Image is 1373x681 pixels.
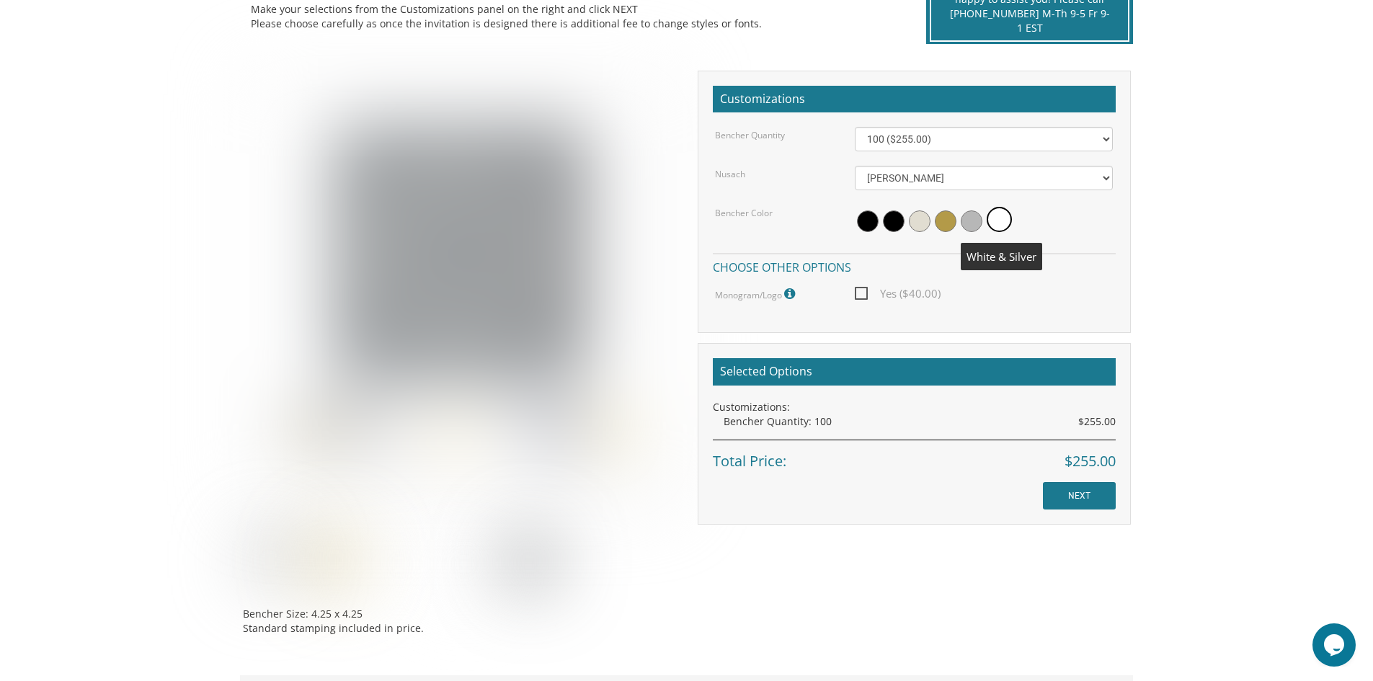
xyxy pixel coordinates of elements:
[715,207,773,219] label: Bencher Color
[713,253,1116,278] h4: Choose other options
[437,533,492,596] img: square-embossed-inside-2.jpg
[1043,482,1116,509] input: NEXT
[855,285,941,303] span: Yes ($40.00)
[251,2,893,31] div: Make your selections from the Customizations panel on the right and click NEXT Please choose care...
[715,285,799,303] label: Monogram/Logo
[724,414,1116,429] div: Bencher Quantity: 100
[243,71,676,504] img: simchonim_round_emboss.jpg
[243,596,676,636] div: Bencher Size: 4.25 x 4.25 Standard stamping included in price.
[713,440,1116,472] div: Total Price:
[1065,451,1116,472] span: $255.00
[713,86,1116,113] h2: Customizations
[1078,414,1116,429] span: $255.00
[243,533,297,587] img: simchonim_round_emboss.jpg
[713,358,1116,386] h2: Selected Options
[373,533,427,596] img: square-embossed-inside-1.jpg
[1312,623,1359,667] iframe: chat widget
[308,533,362,587] img: simchonim-square-gold.jpg
[713,400,1116,414] div: Customizations:
[715,129,785,141] label: Bencher Quantity
[502,533,556,589] img: simchonim-black-and-gold.jpg
[715,168,745,180] label: Nusach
